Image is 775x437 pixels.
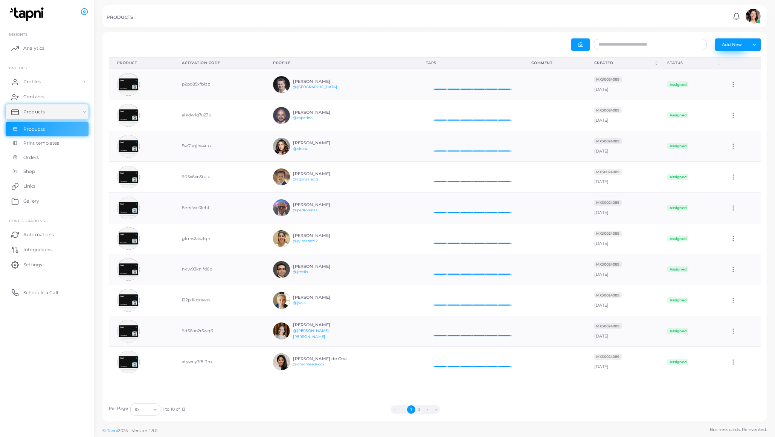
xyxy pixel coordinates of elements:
[107,15,133,20] h5: PRODUCTS
[107,428,118,433] a: Tapni
[23,246,52,253] span: Integrations
[667,328,688,334] span: Assigned
[710,426,767,433] span: Business cards. Reinvented.
[715,38,748,50] button: Add New
[594,169,622,174] a: MX30024089
[6,285,88,300] a: Schedule a Call
[667,297,688,303] span: Assigned
[6,136,88,150] a: Print templates
[185,405,645,414] ul: Pagination
[117,104,140,127] img: avatar
[174,131,265,162] td: 5w7ugjbv4rux
[432,405,440,414] button: Go to last page
[293,301,306,305] a: @jvela
[293,85,337,89] a: @[GEOGRAPHIC_DATA]
[134,406,139,414] span: 10
[117,258,140,281] img: avatar
[273,76,290,93] img: avatar
[132,428,158,433] span: Version: 1.8.0
[594,354,622,360] span: MX30024089
[117,227,140,250] img: avatar
[23,183,35,189] span: Links
[594,76,622,82] a: MX30024089
[174,193,265,223] td: 8eei4vc0lehf
[6,242,88,257] a: Integrations
[117,197,140,219] img: avatar
[667,235,688,241] span: Assigned
[174,347,265,377] td: atywoy7f8t3m
[407,405,415,414] button: Go to page 1
[139,405,150,414] input: Search for option
[586,162,659,193] td: [DATE]
[531,60,578,66] div: Comment
[594,169,622,175] span: MX30024089
[594,354,622,359] a: MX30024089
[118,428,127,434] span: 2025
[6,164,88,179] a: Shop
[293,329,330,339] a: @[PERSON_NAME].[PERSON_NAME]
[594,292,622,298] a: MX30024089
[174,285,265,316] td: i22pl1kdzawn
[7,7,49,21] img: logo
[117,289,140,312] img: avatar
[273,230,290,247] img: avatar
[594,107,622,113] span: MX30024089
[23,93,44,100] span: Contacts
[273,353,290,370] img: avatar
[273,199,290,216] img: avatar
[117,60,166,66] div: Product
[117,351,140,373] img: avatar
[594,138,622,144] span: MX30024089
[667,174,688,180] span: Assigned
[6,74,88,89] a: Profiles
[23,126,45,133] span: Products
[586,100,659,131] td: [DATE]
[594,292,622,298] span: MX30024089
[182,60,256,66] div: Activation Code
[293,141,348,145] h6: [PERSON_NAME]
[6,150,88,165] a: Orders
[667,143,688,149] span: Assigned
[293,116,313,120] a: @mpatino
[117,166,140,188] img: avatar
[293,177,318,181] a: @rgonzalez12
[415,405,424,414] button: Go to page 2
[293,239,317,243] a: @gjimenez12
[6,257,88,272] a: Settings
[6,41,88,56] a: Analytics
[743,9,763,24] a: avatar
[586,131,659,162] td: [DATE]
[586,285,659,316] td: [DATE]
[594,323,622,329] a: MX30024089
[273,138,290,155] img: avatar
[23,154,39,161] span: Orders
[293,264,348,269] h6: [PERSON_NAME]
[594,231,622,237] span: MX30024089
[174,100,265,131] td: aikdw1q7u23u
[23,261,42,268] span: Settings
[23,45,44,52] span: Analytics
[293,202,348,207] h6: [PERSON_NAME]
[6,194,88,209] a: Gallery
[594,261,622,267] a: MX30024089
[273,261,290,278] img: avatar
[174,316,265,347] td: 9d56on2r5wq6
[586,347,659,377] td: [DATE]
[9,66,27,70] span: ENTITIES
[746,9,761,24] img: avatar
[293,79,348,84] h6: [PERSON_NAME]
[586,254,659,285] td: [DATE]
[586,316,659,347] td: [DATE]
[293,147,308,151] a: @ckunz
[117,320,140,342] img: avatar
[6,122,88,136] a: Products
[273,168,290,185] img: avatar
[23,231,54,238] span: Automations
[273,107,290,124] img: avatar
[667,60,716,66] div: Status
[586,223,659,254] td: [DATE]
[722,57,760,69] th: Action
[6,104,88,119] a: Products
